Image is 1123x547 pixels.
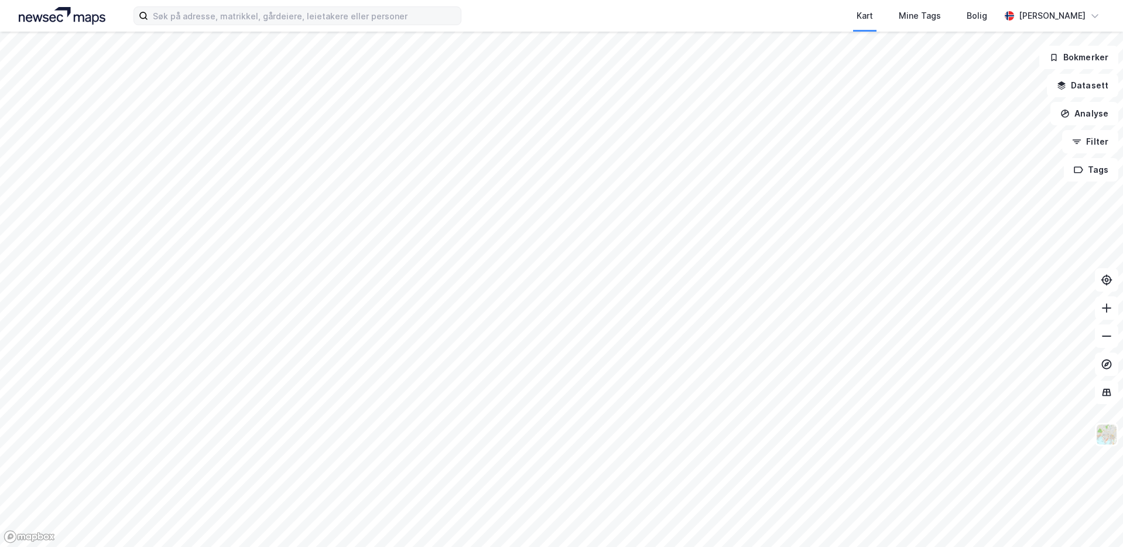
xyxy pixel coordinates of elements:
[899,9,941,23] div: Mine Tags
[1064,491,1123,547] iframe: Chat Widget
[148,7,461,25] input: Søk på adresse, matrikkel, gårdeiere, leietakere eller personer
[19,7,105,25] img: logo.a4113a55bc3d86da70a041830d287a7e.svg
[857,9,873,23] div: Kart
[1019,9,1086,23] div: [PERSON_NAME]
[967,9,987,23] div: Bolig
